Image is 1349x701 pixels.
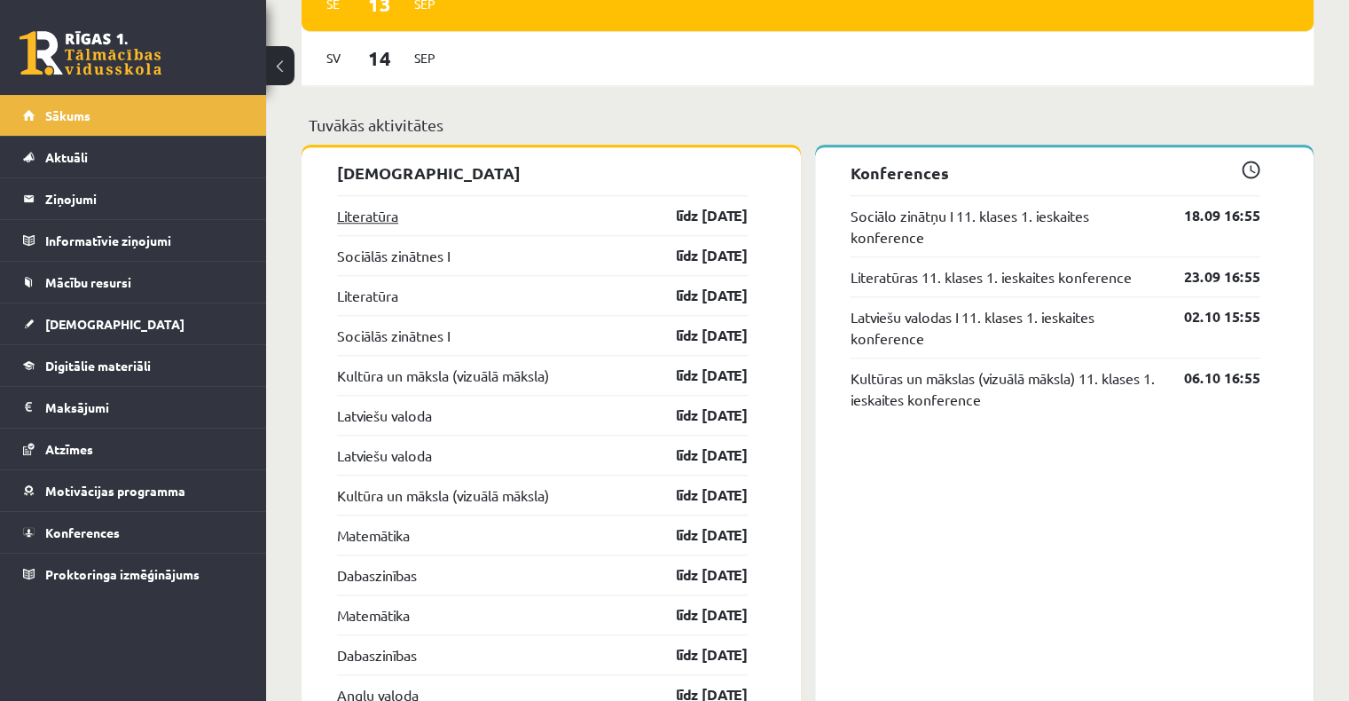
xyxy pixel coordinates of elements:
[23,345,244,386] a: Digitālie materiāli
[23,95,244,136] a: Sākums
[23,220,244,261] a: Informatīvie ziņojumi
[45,149,88,165] span: Aktuāli
[23,429,244,469] a: Atzīmes
[645,644,748,666] a: līdz [DATE]
[23,137,244,177] a: Aktuāli
[337,644,417,666] a: Dabaszinības
[851,161,1261,185] p: Konferences
[1157,266,1260,287] a: 23.09 16:55
[645,484,748,506] a: līdz [DATE]
[309,113,1306,137] p: Tuvākās aktivitātes
[645,365,748,386] a: līdz [DATE]
[45,524,120,540] span: Konferences
[337,484,549,506] a: Kultūra un māksla (vizuālā māksla)
[645,564,748,586] a: līdz [DATE]
[1157,306,1260,327] a: 02.10 15:55
[23,470,244,511] a: Motivācijas programma
[645,524,748,546] a: līdz [DATE]
[337,405,432,426] a: Latviešu valoda
[337,205,398,226] a: Literatūra
[851,266,1132,287] a: Literatūras 11. klases 1. ieskaites konference
[23,303,244,344] a: [DEMOGRAPHIC_DATA]
[45,566,200,582] span: Proktoringa izmēģinājums
[20,31,161,75] a: Rīgas 1. Tālmācības vidusskola
[45,316,184,332] span: [DEMOGRAPHIC_DATA]
[45,274,131,290] span: Mācību resursi
[337,325,450,346] a: Sociālās zinātnes I
[337,445,432,466] a: Latviešu valoda
[315,44,352,72] span: Sv
[45,107,90,123] span: Sākums
[45,441,93,457] span: Atzīmes
[1157,367,1260,389] a: 06.10 16:55
[851,205,1158,248] a: Sociālo zinātņu I 11. klases 1. ieskaites konference
[45,178,244,219] legend: Ziņojumi
[23,554,244,595] a: Proktoringa izmēģinājums
[337,285,398,306] a: Literatūra
[645,604,748,626] a: līdz [DATE]
[23,178,244,219] a: Ziņojumi
[45,387,244,428] legend: Maksājumi
[23,512,244,553] a: Konferences
[45,220,244,261] legend: Informatīvie ziņojumi
[337,365,549,386] a: Kultūra un māksla (vizuālā māksla)
[406,44,443,72] span: Sep
[1157,205,1260,226] a: 18.09 16:55
[645,285,748,306] a: līdz [DATE]
[45,483,185,499] span: Motivācijas programma
[337,604,410,626] a: Matemātika
[45,358,151,374] span: Digitālie materiāli
[337,161,748,185] p: [DEMOGRAPHIC_DATA]
[337,564,417,586] a: Dabaszinības
[645,325,748,346] a: līdz [DATE]
[851,306,1158,349] a: Latviešu valodas I 11. klases 1. ieskaites konference
[23,262,244,303] a: Mācību resursi
[337,245,450,266] a: Sociālās zinātnes I
[645,205,748,226] a: līdz [DATE]
[851,367,1158,410] a: Kultūras un mākslas (vizuālā māksla) 11. klases 1. ieskaites konference
[337,524,410,546] a: Matemātika
[645,405,748,426] a: līdz [DATE]
[23,387,244,428] a: Maksājumi
[645,445,748,466] a: līdz [DATE]
[645,245,748,266] a: līdz [DATE]
[352,43,407,73] span: 14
